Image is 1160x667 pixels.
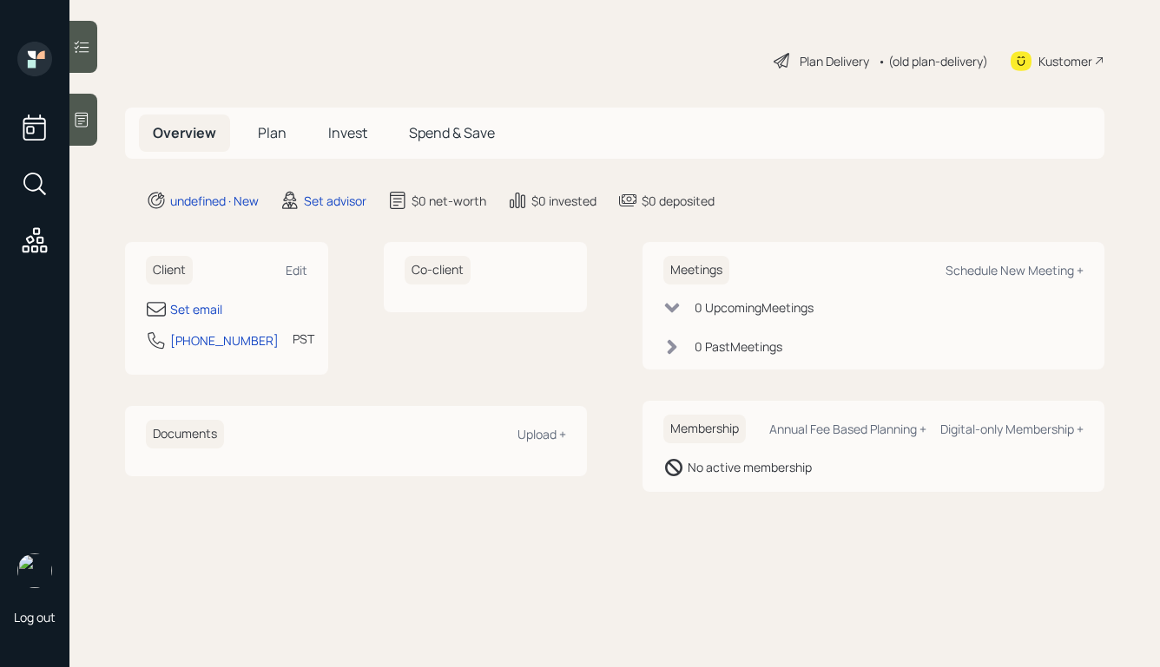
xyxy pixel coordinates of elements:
div: Set email [170,300,222,318]
span: Overview [153,123,216,142]
div: Edit [286,262,307,278]
div: [PHONE_NUMBER] [170,331,279,350]
div: Plan Delivery [800,52,869,70]
div: Upload + [517,426,566,442]
span: Invest [328,123,367,142]
h6: Documents [146,420,224,448]
div: Schedule New Meeting + [946,262,1084,278]
h6: Meetings [663,256,729,284]
div: 0 Upcoming Meeting s [695,298,814,317]
div: Kustomer [1038,52,1092,70]
h6: Membership [663,415,746,443]
div: PST [293,330,314,348]
div: $0 deposited [642,192,715,210]
div: $0 invested [531,192,596,210]
h6: Co-client [405,256,471,284]
span: Plan [258,123,287,142]
div: $0 net-worth [412,192,486,210]
div: undefined · New [170,192,259,210]
img: retirable_logo.png [17,553,52,588]
div: No active membership [688,458,812,476]
div: Set advisor [304,192,366,210]
div: Digital-only Membership + [940,421,1084,437]
div: • (old plan-delivery) [878,52,988,70]
h6: Client [146,256,193,284]
div: Log out [14,609,56,625]
div: 0 Past Meeting s [695,337,782,356]
span: Spend & Save [409,123,495,142]
div: Annual Fee Based Planning + [769,421,926,437]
